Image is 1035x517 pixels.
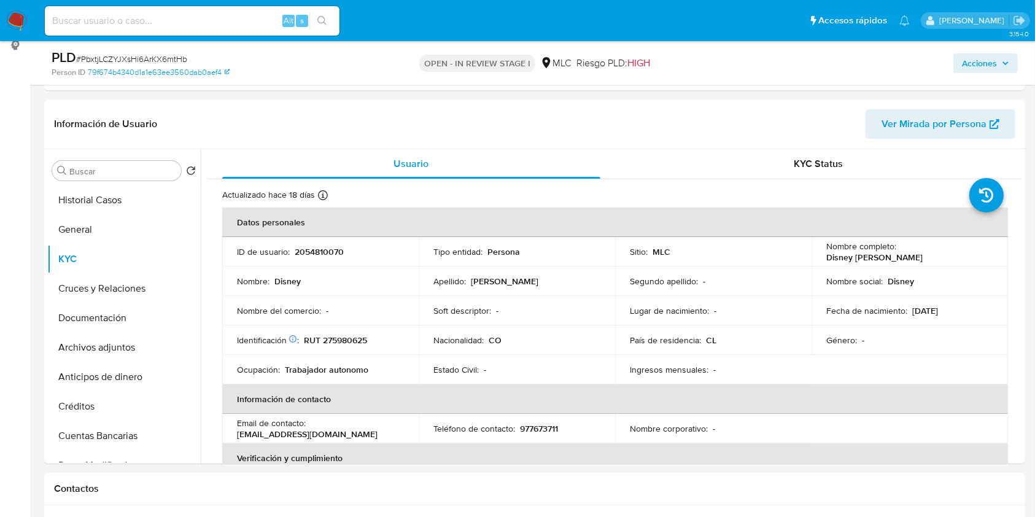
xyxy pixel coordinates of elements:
[826,335,857,346] p: Género :
[826,252,923,263] p: Disney [PERSON_NAME]
[520,423,558,434] p: 977673711
[630,423,708,434] p: Nombre corporativo :
[912,305,938,316] p: [DATE]
[237,305,321,316] p: Nombre del comercio :
[326,305,328,316] p: -
[826,276,883,287] p: Nombre social :
[1009,29,1029,39] span: 3.154.0
[47,303,201,333] button: Documentación
[52,47,76,67] b: PLD
[882,109,987,139] span: Ver Mirada por Persona
[487,246,520,257] p: Persona
[433,276,466,287] p: Apellido :
[433,335,484,346] p: Nacionalidad :
[393,157,428,171] span: Usuario
[713,423,715,434] p: -
[47,333,201,362] button: Archivos adjuntos
[88,67,230,78] a: 79f674b4340d1a1e63ee3560dab0aef4
[54,483,1015,495] h1: Contactos
[794,157,843,171] span: KYC Status
[433,246,483,257] p: Tipo entidad :
[222,384,1008,414] th: Información de contacto
[826,241,896,252] p: Nombre completo :
[433,423,515,434] p: Teléfono de contacto :
[47,215,201,244] button: General
[47,421,201,451] button: Cuentas Bancarias
[953,53,1018,73] button: Acciones
[222,208,1008,237] th: Datos personales
[47,185,201,215] button: Historial Casos
[76,53,187,65] span: # PbxtjLCZYJXsHi6ArKX6mtHb
[237,276,269,287] p: Nombre :
[237,418,306,429] p: Email de contacto :
[47,244,201,274] button: KYC
[45,13,339,29] input: Buscar usuario o caso...
[706,335,716,346] p: CL
[862,335,864,346] p: -
[186,166,196,179] button: Volver al orden por defecto
[540,56,572,70] div: MLC
[433,305,491,316] p: Soft descriptor :
[222,443,1008,473] th: Verificación y cumplimiento
[713,364,716,375] p: -
[471,276,538,287] p: [PERSON_NAME]
[630,335,701,346] p: País de residencia :
[484,364,486,375] p: -
[826,305,907,316] p: Fecha de nacimiento :
[630,246,648,257] p: Sitio :
[47,451,201,480] button: Datos Modificados
[300,15,304,26] span: s
[433,364,479,375] p: Estado Civil :
[52,67,85,78] b: Person ID
[630,364,708,375] p: Ingresos mensuales :
[1013,14,1026,27] a: Salir
[304,335,367,346] p: RUT 275980625
[899,15,910,26] a: Notificaciones
[489,335,502,346] p: CO
[818,14,887,27] span: Accesos rápidos
[57,166,67,176] button: Buscar
[962,53,997,73] span: Acciones
[653,246,670,257] p: MLC
[284,15,293,26] span: Alt
[237,246,290,257] p: ID de usuario :
[630,305,709,316] p: Lugar de nacimiento :
[274,276,301,287] p: Disney
[222,189,315,201] p: Actualizado hace 18 días
[714,305,716,316] p: -
[866,109,1015,139] button: Ver Mirada por Persona
[419,55,535,72] p: OPEN - IN REVIEW STAGE I
[309,12,335,29] button: search-icon
[285,364,368,375] p: Trabajador autonomo
[47,274,201,303] button: Cruces y Relaciones
[47,362,201,392] button: Anticipos de dinero
[888,276,914,287] p: Disney
[939,15,1009,26] p: nicolas.luzardo@mercadolibre.com
[237,429,378,440] p: [EMAIL_ADDRESS][DOMAIN_NAME]
[627,56,650,70] span: HIGH
[54,118,157,130] h1: Información de Usuario
[703,276,705,287] p: -
[630,276,698,287] p: Segundo apellido :
[576,56,650,70] span: Riesgo PLD:
[237,364,280,375] p: Ocupación :
[237,335,299,346] p: Identificación :
[69,166,176,177] input: Buscar
[295,246,344,257] p: 2054810070
[47,392,201,421] button: Créditos
[496,305,498,316] p: -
